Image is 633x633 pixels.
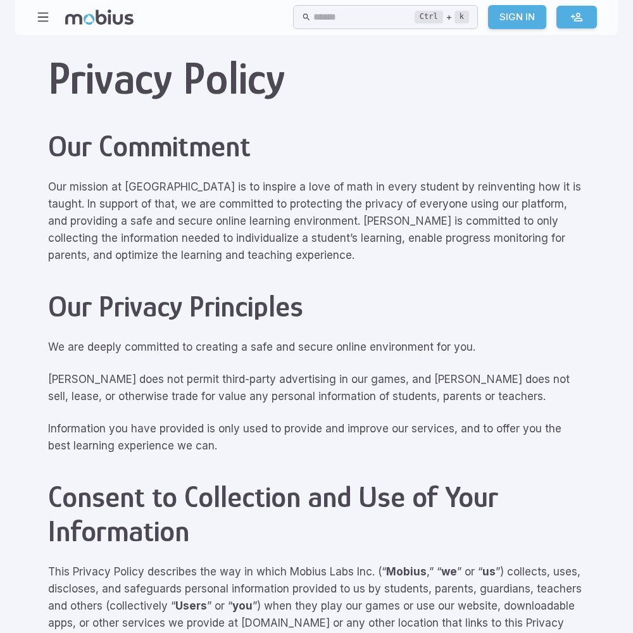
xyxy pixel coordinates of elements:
[454,11,469,23] kbd: k
[441,565,457,578] strong: we
[48,179,585,264] p: Our mission at [GEOGRAPHIC_DATA] is to inspire a love of math in every student by reinventing how...
[415,11,443,23] kbd: Ctrl
[175,599,207,612] strong: Users
[232,599,253,612] strong: you
[48,339,585,356] p: We are deeply committed to creating a safe and secure online environment for you.
[482,565,496,578] strong: us
[48,53,585,104] h1: Privacy Policy
[48,129,585,163] h2: Our Commitment
[48,480,585,548] h2: Consent to Collection and Use of Your Information
[48,371,585,405] p: [PERSON_NAME] does not permit third-party advertising in our games, and [PERSON_NAME] does not se...
[488,5,546,29] a: Sign In
[48,420,585,454] p: Information you have provided is only used to provide and improve our services, and to offer you ...
[415,9,469,25] div: +
[386,565,427,578] strong: Mobius
[48,289,585,323] h2: Our Privacy Principles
